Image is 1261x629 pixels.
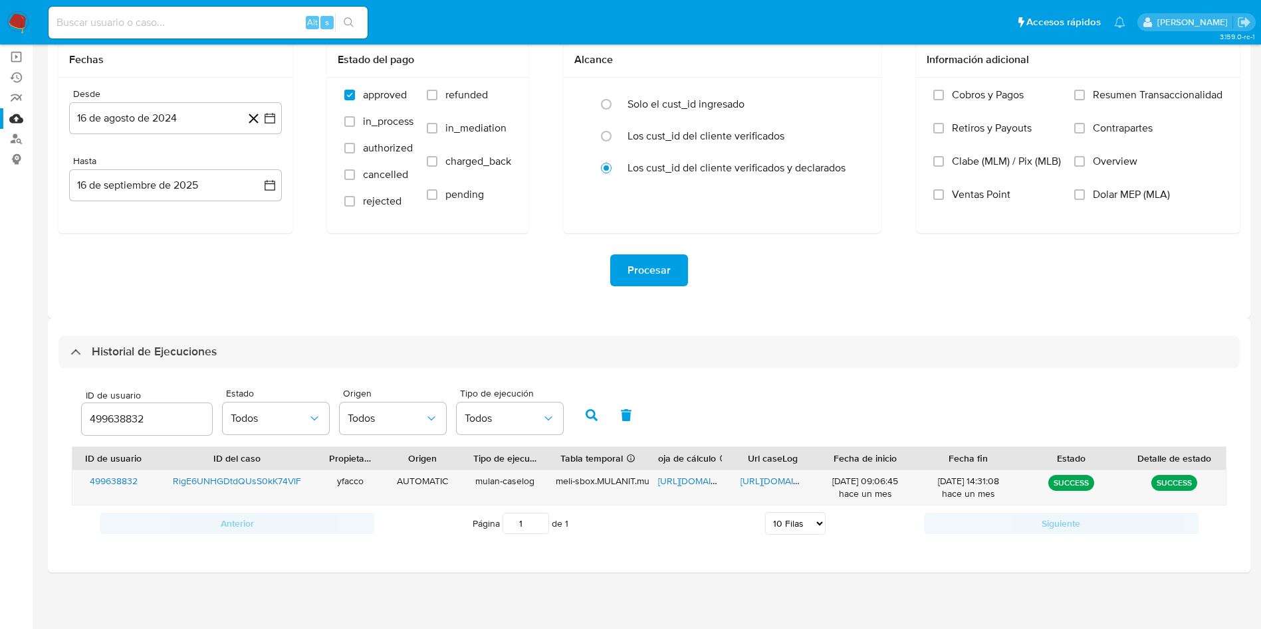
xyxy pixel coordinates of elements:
a: Notificaciones [1114,17,1125,28]
span: Alt [307,16,318,29]
span: s [325,16,329,29]
span: Accesos rápidos [1026,15,1101,29]
input: Buscar usuario o caso... [49,14,368,31]
a: Salir [1237,15,1251,29]
span: 3.159.0-rc-1 [1220,31,1254,42]
p: yesica.facco@mercadolibre.com [1157,16,1232,29]
button: search-icon [335,13,362,32]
